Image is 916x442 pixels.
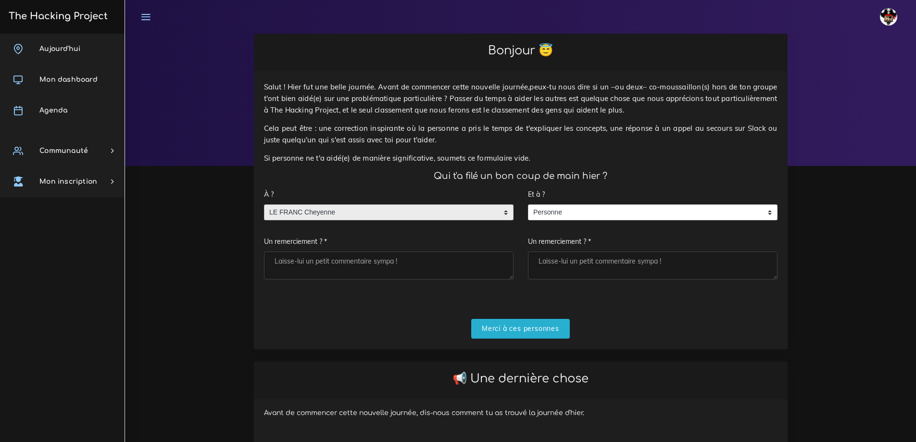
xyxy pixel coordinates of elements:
span: Aujourd'hui [39,45,80,52]
p: Si personne ne t'a aidé(e) de manière significative, soumets ce formulaire vide. [264,152,778,164]
span: Mon inscription [39,178,97,185]
img: avatar [880,8,897,25]
span: Agenda [39,107,67,114]
h3: The Hacking Project [6,11,108,22]
p: Salut ! Hier fut une belle journée. Avant de commencer cette nouvelle journée,peux-tu nous dire s... [264,81,778,116]
span: Communauté [39,147,88,154]
h2: Bonjour 😇 [264,44,778,58]
input: Merci à ces personnes [471,319,570,339]
span: Mon dashboard [39,76,98,83]
span: Personne [528,205,763,220]
label: À ? [264,185,274,204]
label: Un remerciement ? * [528,232,591,252]
p: Cela peut être : une correction inspirante où la personne a pris le temps de t'expliquer les conc... [264,123,778,146]
label: Et à ? [528,185,545,204]
h2: 📢 Une dernière chose [264,372,778,386]
label: Un remerciement ? * [264,232,327,252]
h6: Avant de commencer cette nouvelle journée, dis-nous comment tu as trouvé la journée d'hier. [264,409,778,417]
span: LE FRANC Cheyenne [264,205,499,220]
h4: Qui t'a filé un bon coup de main hier ? [264,171,778,181]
